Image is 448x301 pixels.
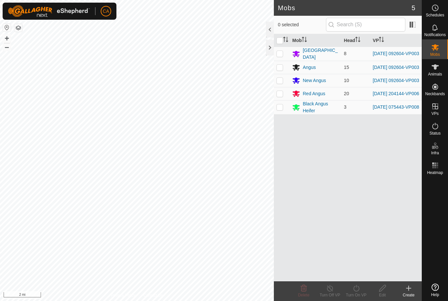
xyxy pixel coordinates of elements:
[303,64,316,71] div: Angus
[283,38,288,43] p-sorticon: Activate to sort
[3,24,11,32] button: Reset Map
[343,292,369,298] div: Turn On VP
[303,47,338,61] div: [GEOGRAPHIC_DATA]
[303,90,325,97] div: Red Angus
[341,34,370,47] th: Head
[431,112,438,116] span: VPs
[379,38,384,43] p-sorticon: Activate to sort
[344,51,347,56] span: 8
[290,34,341,47] th: Mob
[14,24,22,32] button: Map Layers
[396,292,422,298] div: Create
[103,8,109,15] span: CA
[431,293,439,297] span: Help
[370,34,422,47] th: VP
[326,18,405,32] input: Search (S)
[369,292,396,298] div: Edit
[425,92,445,96] span: Neckbands
[302,38,307,43] p-sorticon: Activate to sort
[298,293,310,297] span: Delete
[355,38,360,43] p-sorticon: Activate to sort
[344,91,349,96] span: 20
[422,281,448,299] a: Help
[373,78,419,83] a: [DATE] 092604-VP003
[278,4,412,12] h2: Mobs
[303,100,338,114] div: Black Angus Heifer
[426,13,444,17] span: Schedules
[431,151,439,155] span: Infra
[430,53,440,56] span: Mobs
[3,34,11,42] button: +
[278,21,326,28] span: 0 selected
[373,51,419,56] a: [DATE] 092604-VP003
[3,43,11,51] button: –
[303,77,326,84] div: New Angus
[344,104,347,110] span: 3
[373,65,419,70] a: [DATE] 092604-VP003
[429,131,440,135] span: Status
[111,292,136,298] a: Privacy Policy
[427,171,443,175] span: Heatmap
[412,3,415,13] span: 5
[428,72,442,76] span: Animals
[373,104,419,110] a: [DATE] 075443-VP008
[424,33,446,37] span: Notifications
[344,78,349,83] span: 10
[143,292,163,298] a: Contact Us
[317,292,343,298] div: Turn Off VP
[344,65,349,70] span: 15
[8,5,90,17] img: Gallagher Logo
[373,91,419,96] a: [DATE] 204144-VP006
